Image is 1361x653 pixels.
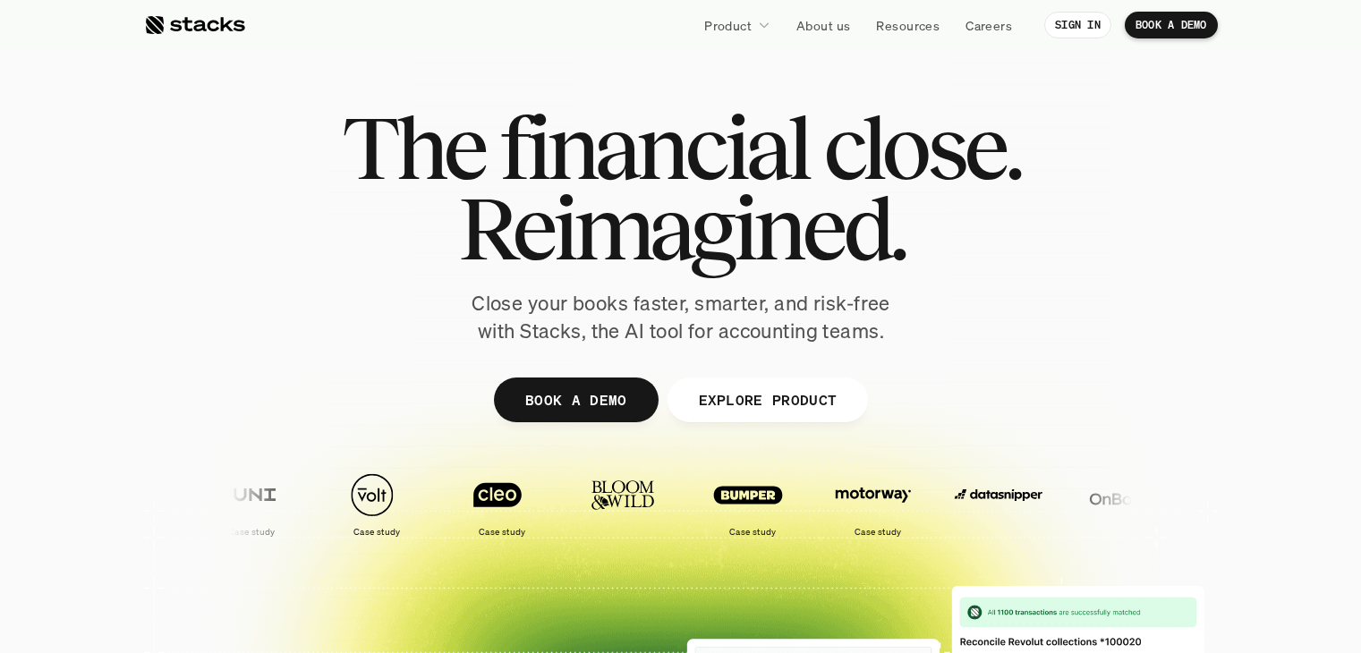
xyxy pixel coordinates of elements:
a: Case study [690,463,806,545]
span: Reimagined. [457,188,904,268]
a: Case study [815,463,931,545]
p: Careers [965,16,1012,35]
h2: Case study [478,527,525,538]
p: Resources [876,16,940,35]
p: About us [796,16,850,35]
span: close. [823,107,1020,188]
h2: Case study [728,527,776,538]
a: BOOK A DEMO [1125,12,1218,38]
h2: Case study [227,527,275,538]
h2: Case study [353,527,400,538]
p: BOOK A DEMO [1136,19,1207,31]
a: Case study [189,463,305,545]
span: financial [499,107,808,188]
h2: Case study [854,527,901,538]
a: SIGN IN [1044,12,1111,38]
a: About us [786,9,861,41]
a: EXPLORE PRODUCT [667,377,868,422]
p: BOOK A DEMO [524,386,626,412]
p: EXPLORE PRODUCT [698,386,837,412]
p: Product [704,16,752,35]
a: Resources [865,9,950,41]
a: Careers [955,9,1023,41]
a: Case study [314,463,430,545]
a: Case study [439,463,556,545]
p: Close your books faster, smarter, and risk-free with Stacks, the AI tool for accounting teams. [457,290,905,345]
span: The [342,107,484,188]
a: BOOK A DEMO [493,377,658,422]
p: SIGN IN [1055,19,1101,31]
